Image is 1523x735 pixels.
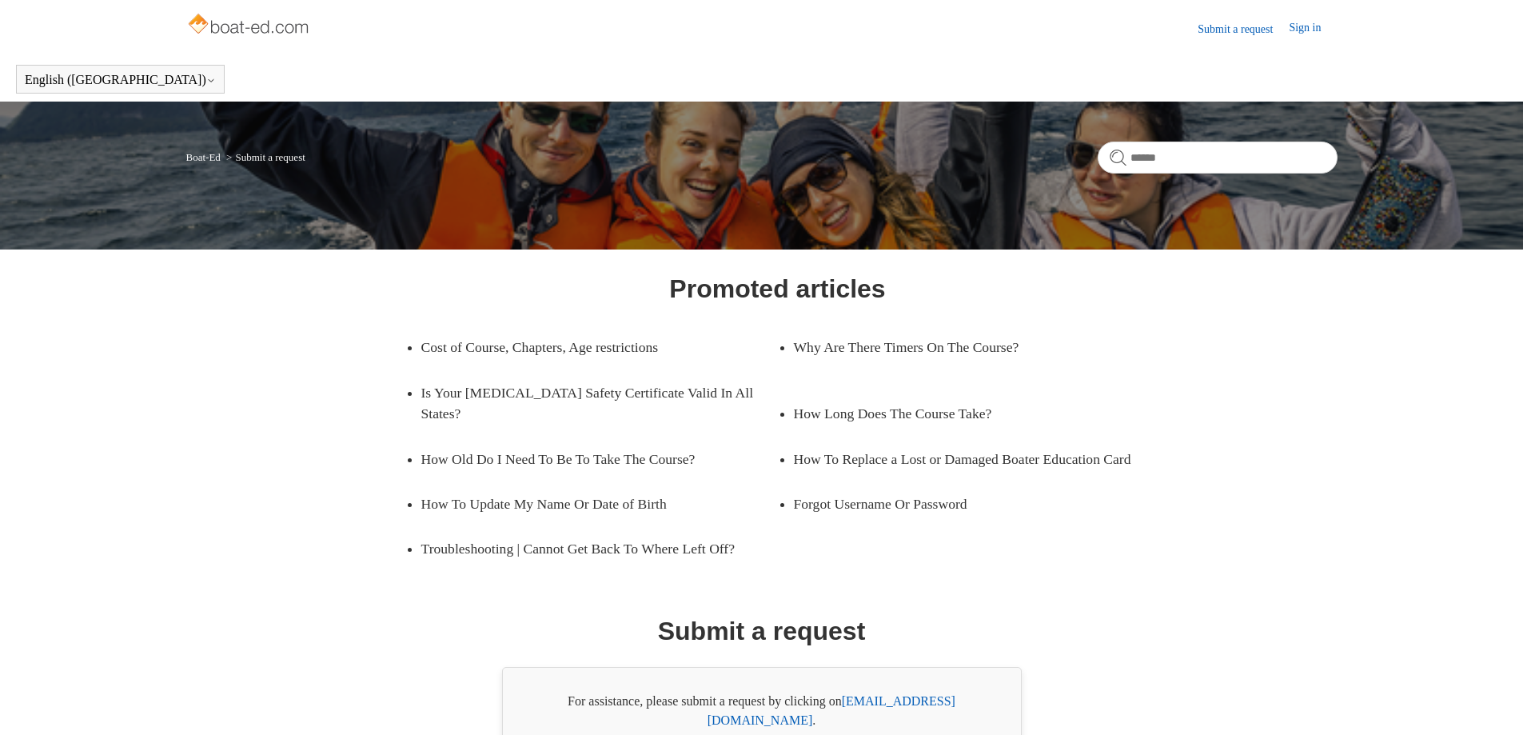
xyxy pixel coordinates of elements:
h1: Submit a request [658,612,866,650]
a: Troubleshooting | Cannot Get Back To Where Left Off? [421,526,778,571]
li: Submit a request [223,151,305,163]
img: Boat-Ed Help Center home page [186,10,313,42]
a: How To Update My Name Or Date of Birth [421,481,754,526]
a: How Long Does The Course Take? [794,391,1126,436]
a: Forgot Username Or Password [794,481,1126,526]
input: Search [1098,142,1338,174]
h1: Promoted articles [669,270,885,308]
a: Why Are There Timers On The Course? [794,325,1126,369]
a: Submit a request [1198,21,1289,38]
button: English ([GEOGRAPHIC_DATA]) [25,73,216,87]
a: Cost of Course, Chapters, Age restrictions [421,325,754,369]
li: Boat-Ed [186,151,224,163]
a: Sign in [1289,19,1337,38]
a: Boat-Ed [186,151,221,163]
a: How Old Do I Need To Be To Take The Course? [421,437,754,481]
a: Is Your [MEDICAL_DATA] Safety Certificate Valid In All States? [421,370,778,437]
a: How To Replace a Lost or Damaged Boater Education Card [794,437,1150,481]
